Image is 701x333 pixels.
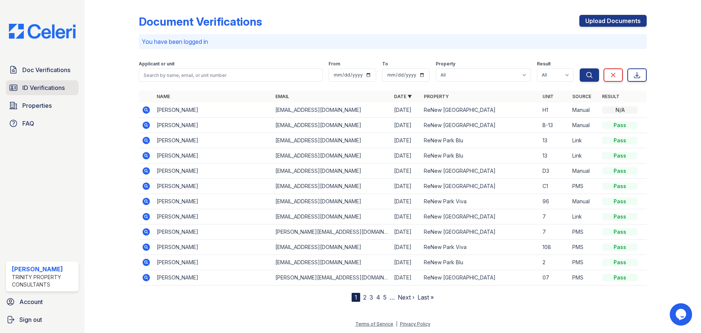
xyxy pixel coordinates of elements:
a: Privacy Policy [400,321,430,327]
td: [DATE] [391,209,421,224]
span: Doc Verifications [22,65,70,74]
td: ReNew Park Viva [421,194,540,209]
td: ReNew [GEOGRAPHIC_DATA] [421,103,540,118]
td: ReNew Park Blu [421,133,540,148]
div: Document Verifications [139,15,262,28]
a: ID Verifications [6,80,79,95]
td: [PERSON_NAME] [154,133,272,148]
a: Property [424,94,449,99]
td: ReNew [GEOGRAPHIC_DATA] [421,270,540,285]
div: Pass [602,137,638,144]
label: To [382,61,388,67]
td: H1 [540,103,569,118]
td: Manual [569,103,599,118]
td: Link [569,133,599,148]
td: 13 [540,148,569,164]
div: Pass [602,228,638,236]
td: [PERSON_NAME] [154,194,272,209]
a: 5 [383,294,387,301]
img: CE_Logo_Blue-a8612792a0a2168367f1c8372b55b34899dd931a85d93a1a3d3e32e68fde9ad4.png [3,24,81,39]
a: FAQ [6,116,79,131]
td: [DATE] [391,179,421,194]
div: Pass [602,122,638,129]
td: Link [569,148,599,164]
td: ReNew [GEOGRAPHIC_DATA] [421,209,540,224]
a: Source [572,94,591,99]
td: 7 [540,209,569,224]
a: 3 [369,294,373,301]
td: ReNew Park Viva [421,240,540,255]
a: Unit [542,94,554,99]
p: You have been logged in [142,37,644,46]
a: Upload Documents [579,15,647,27]
td: [DATE] [391,270,421,285]
div: [PERSON_NAME] [12,265,76,274]
td: 2 [540,255,569,270]
label: Property [436,61,455,67]
a: Properties [6,98,79,113]
td: [EMAIL_ADDRESS][DOMAIN_NAME] [272,118,391,133]
td: PMS [569,240,599,255]
td: PMS [569,255,599,270]
td: [DATE] [391,255,421,270]
td: D3 [540,164,569,179]
td: [PERSON_NAME] [154,270,272,285]
a: Terms of Service [355,321,393,327]
a: 2 [363,294,366,301]
td: [PERSON_NAME] [154,148,272,164]
a: Last » [417,294,434,301]
td: ReNew [GEOGRAPHIC_DATA] [421,224,540,240]
div: Pass [602,182,638,190]
td: [EMAIL_ADDRESS][DOMAIN_NAME] [272,209,391,224]
div: Pass [602,167,638,175]
td: 13 [540,133,569,148]
div: Pass [602,243,638,251]
td: Manual [569,194,599,209]
td: [EMAIL_ADDRESS][DOMAIN_NAME] [272,179,391,194]
td: [DATE] [391,103,421,118]
a: Email [275,94,289,99]
div: Trinity Property Consultants [12,274,76,288]
td: 07 [540,270,569,285]
td: B-13 [540,118,569,133]
td: C1 [540,179,569,194]
td: Manual [569,118,599,133]
span: Sign out [19,315,42,324]
label: Result [537,61,551,67]
td: [EMAIL_ADDRESS][DOMAIN_NAME] [272,103,391,118]
a: Date ▼ [394,94,412,99]
label: Applicant or unit [139,61,175,67]
td: [EMAIL_ADDRESS][DOMAIN_NAME] [272,240,391,255]
td: ReNew Park Blu [421,148,540,164]
div: Pass [602,259,638,266]
a: Account [3,294,81,309]
td: 108 [540,240,569,255]
td: ReNew Park Blu [421,255,540,270]
td: [EMAIL_ADDRESS][DOMAIN_NAME] [272,255,391,270]
span: FAQ [22,119,34,128]
td: PMS [569,179,599,194]
td: [DATE] [391,240,421,255]
div: | [396,321,397,327]
div: Pass [602,152,638,159]
iframe: chat widget [670,303,694,326]
a: Result [602,94,620,99]
span: ID Verifications [22,83,65,92]
td: 7 [540,224,569,240]
a: 4 [376,294,380,301]
td: [PERSON_NAME] [154,179,272,194]
td: PMS [569,224,599,240]
td: [PERSON_NAME][EMAIL_ADDRESS][DOMAIN_NAME] [272,224,391,240]
td: ReNew [GEOGRAPHIC_DATA] [421,118,540,133]
td: [DATE] [391,118,421,133]
td: [DATE] [391,148,421,164]
td: PMS [569,270,599,285]
span: … [390,293,395,302]
a: Next › [398,294,414,301]
td: [EMAIL_ADDRESS][DOMAIN_NAME] [272,133,391,148]
td: Manual [569,164,599,179]
td: ReNew [GEOGRAPHIC_DATA] [421,179,540,194]
a: Sign out [3,312,81,327]
input: Search by name, email, or unit number [139,68,323,82]
td: ReNew [GEOGRAPHIC_DATA] [421,164,540,179]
